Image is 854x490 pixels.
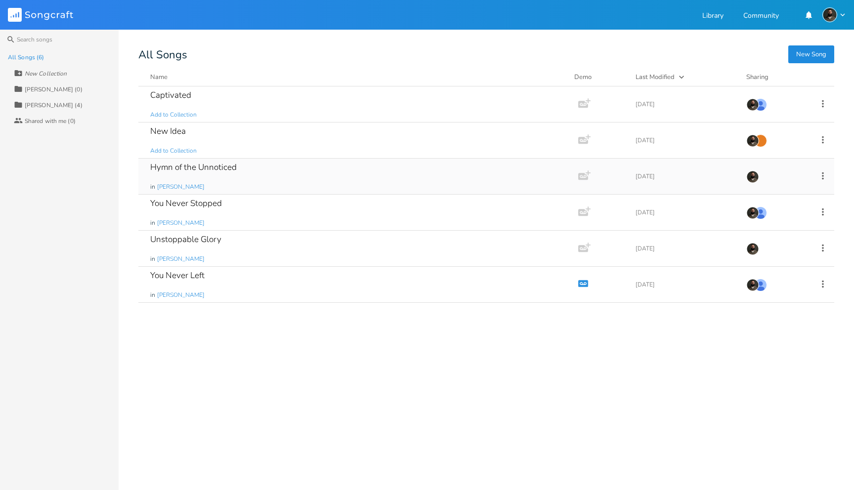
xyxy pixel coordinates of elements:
[150,271,205,280] div: You Never Left
[150,235,221,244] div: Unstoppable Glory
[150,72,562,82] button: Name
[8,54,44,60] div: All Songs (6)
[636,73,675,82] div: Last Modified
[150,73,168,82] div: Name
[150,91,191,99] div: Captivated
[636,72,734,82] button: Last Modified
[25,86,83,92] div: [PERSON_NAME] (0)
[150,147,197,155] span: Add to Collection
[150,183,155,191] span: in
[574,72,624,82] div: Demo
[636,245,734,251] div: [DATE]
[636,101,734,107] div: [DATE]
[150,255,155,263] span: in
[746,243,759,255] img: Taylor Clyde
[25,71,67,77] div: New Collection
[636,282,734,287] div: [DATE]
[150,163,237,171] div: Hymn of the Unnoticed
[157,255,205,263] span: [PERSON_NAME]
[25,102,83,108] div: [PERSON_NAME] (4)
[754,206,767,219] img: Jerimiah King
[754,134,767,147] div: natalieb229
[150,291,155,299] span: in
[746,279,759,291] img: Taylor Clyde
[746,134,759,147] img: Taylor Clyde
[150,111,197,119] span: Add to Collection
[150,219,155,227] span: in
[746,206,759,219] img: Taylor Clyde
[636,137,734,143] div: [DATE]
[150,199,222,207] div: You Never Stopped
[636,173,734,179] div: [DATE]
[150,127,186,135] div: New Idea
[157,183,205,191] span: [PERSON_NAME]
[822,7,837,22] img: Taylor Clyde
[754,98,767,111] img: Jerimiah King
[746,98,759,111] img: Taylor Clyde
[636,209,734,215] div: [DATE]
[157,219,205,227] span: [PERSON_NAME]
[743,12,779,21] a: Community
[746,170,759,183] img: Taylor Clyde
[702,12,724,21] a: Library
[788,45,834,63] button: New Song
[138,49,834,60] div: All Songs
[157,291,205,299] span: [PERSON_NAME]
[25,118,76,124] div: Shared with me (0)
[746,72,806,82] div: Sharing
[754,279,767,291] img: Jerimiah King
